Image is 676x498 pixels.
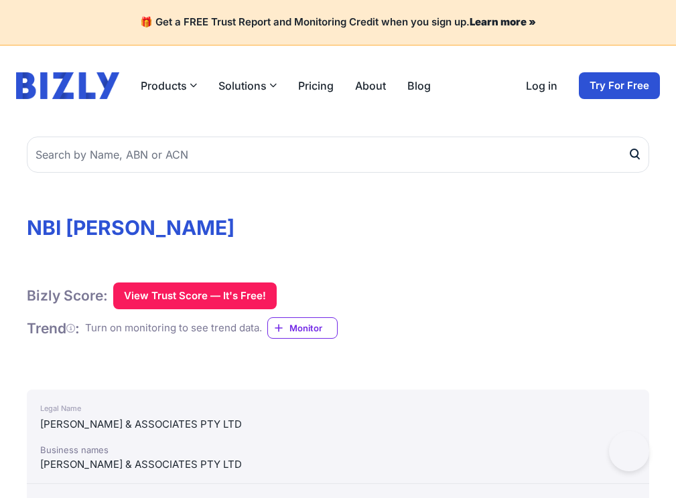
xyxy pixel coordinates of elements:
a: About [355,78,386,94]
a: Learn more » [470,15,536,28]
span: Monitor [289,321,337,335]
a: Monitor [267,317,338,339]
div: Legal Name [40,400,636,416]
button: Products [141,78,197,94]
h4: 🎁 Get a FREE Trust Report and Monitoring Credit when you sign up. [16,16,660,29]
div: [PERSON_NAME] & ASSOCIATES PTY LTD [40,416,636,432]
h1: Bizly Score: [27,286,108,305]
a: Try For Free [579,72,660,99]
div: [PERSON_NAME] & ASSOCIATES PTY LTD [40,456,636,473]
h1: NBI [PERSON_NAME] [27,216,649,240]
div: Business names [40,443,636,456]
div: Turn on monitoring to see trend data. [85,321,262,336]
iframe: Toggle Customer Support [609,431,649,471]
h1: Trend : [27,319,80,337]
button: Solutions [218,78,277,94]
input: Search by Name, ABN or ACN [27,137,649,173]
a: Blog [407,78,431,94]
a: Pricing [298,78,334,94]
button: View Trust Score — It's Free! [113,282,277,309]
a: Log in [526,78,557,94]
